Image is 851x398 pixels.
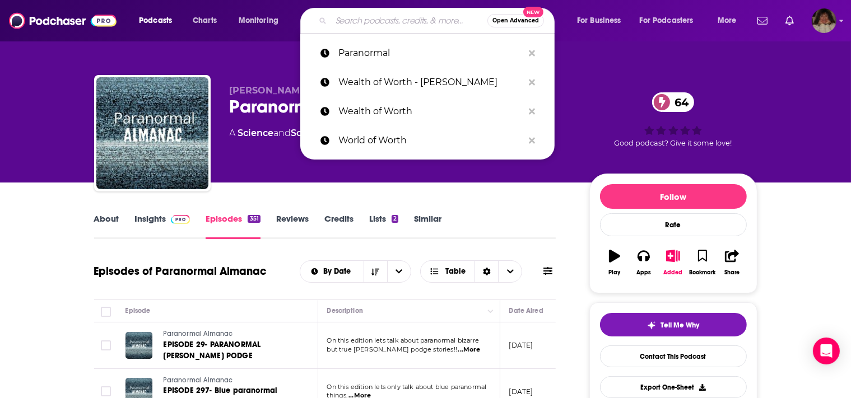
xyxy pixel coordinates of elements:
button: Column Actions [484,305,497,318]
button: Apps [629,242,658,283]
div: 351 [248,215,260,223]
h1: Episodes of Paranormal Almanac [94,264,267,278]
a: InsightsPodchaser Pro [135,213,190,239]
a: Episodes351 [206,213,260,239]
p: Wealth of Worth - Maryanne Comarato [338,68,523,97]
a: EPISODE 29- PARANORMAL [PERSON_NAME] PODGE [164,339,298,362]
span: Toggle select row [101,386,111,396]
div: 2 [392,215,398,223]
button: open menu [300,268,364,275]
span: Toggle select row [101,340,111,350]
span: Charts [193,13,217,29]
img: tell me why sparkle [647,321,656,330]
span: and [274,128,291,138]
span: Monitoring [239,13,278,29]
input: Search podcasts, credits, & more... [331,12,487,30]
span: For Podcasters [640,13,694,29]
h2: Choose List sort [300,260,411,283]
img: Podchaser Pro [171,215,190,224]
p: Paranormal [338,39,523,68]
span: but true [PERSON_NAME] podge stories!! [327,345,458,353]
a: Similar [414,213,441,239]
a: Science [238,128,274,138]
span: Paranormal Almanac [164,330,233,338]
span: By Date [323,268,355,275]
img: User Profile [812,8,836,33]
span: More [718,13,737,29]
button: open menu [569,12,635,30]
span: Paranormal Almanac [164,376,233,384]
button: Share [717,242,746,283]
div: Episode [125,304,151,317]
a: Wealth of Worth - [PERSON_NAME] [300,68,555,97]
div: Date Aired [509,304,543,317]
button: open menu [387,261,411,282]
a: Paranormal Almanac [164,376,298,386]
div: A podcast [230,127,397,140]
span: 64 [663,92,694,112]
div: Sort Direction [475,261,498,282]
span: Logged in as angelport [812,8,836,33]
a: Paranormal Almanac [164,329,298,339]
a: Show notifications dropdown [753,11,772,30]
div: Share [724,269,740,276]
a: Reviews [276,213,309,239]
span: On this edition lets only talk about blue paranormal [327,383,487,391]
div: Apps [636,269,651,276]
a: About [94,213,119,239]
button: Play [600,242,629,283]
span: Good podcast? Give it some love! [615,139,732,147]
a: Credits [324,213,354,239]
button: Added [658,242,687,283]
button: open menu [231,12,293,30]
a: Charts [185,12,224,30]
button: Export One-Sheet [600,376,747,398]
div: Added [664,269,683,276]
span: Table [445,268,466,275]
div: Search podcasts, credits, & more... [311,8,565,34]
p: [DATE] [509,340,533,350]
button: open menu [710,12,751,30]
span: On this edition lets talk about paranormal bizarre [327,336,480,344]
button: tell me why sparkleTell Me Why [600,313,747,336]
p: Wealth of Worth [338,97,523,126]
div: Play [608,269,620,276]
a: 64 [652,92,694,112]
span: New [523,7,543,17]
a: World of Worth [300,126,555,155]
button: Bookmark [688,242,717,283]
div: Description [327,304,363,317]
div: 64Good podcast? Give it some love! [589,85,757,154]
button: Follow [600,184,747,209]
span: For Business [577,13,621,29]
span: [PERSON_NAME] [230,85,310,96]
span: Podcasts [139,13,172,29]
button: open menu [131,12,187,30]
img: Podchaser - Follow, Share and Rate Podcasts [9,10,117,31]
a: Show notifications dropdown [781,11,798,30]
span: Tell Me Why [661,321,699,330]
p: [DATE] [509,387,533,396]
a: Contact This Podcast [600,345,747,367]
img: Paranormal Almanac [96,77,208,189]
a: Lists2 [369,213,398,239]
a: Social Sciences [291,128,361,138]
div: Open Intercom Messenger [813,338,840,364]
button: Show profile menu [812,8,836,33]
div: Rate [600,213,747,236]
p: World of Worth [338,126,523,155]
button: Open AdvancedNew [487,14,544,27]
a: Paranormal [300,39,555,68]
div: Bookmark [689,269,715,276]
a: Wealth of Worth [300,97,555,126]
button: Choose View [420,260,523,283]
span: EPISODE 29- PARANORMAL [PERSON_NAME] PODGE [164,340,261,360]
span: Open Advanced [492,18,539,24]
span: ...More [458,345,481,354]
button: Sort Direction [364,261,387,282]
button: open menu [633,12,710,30]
